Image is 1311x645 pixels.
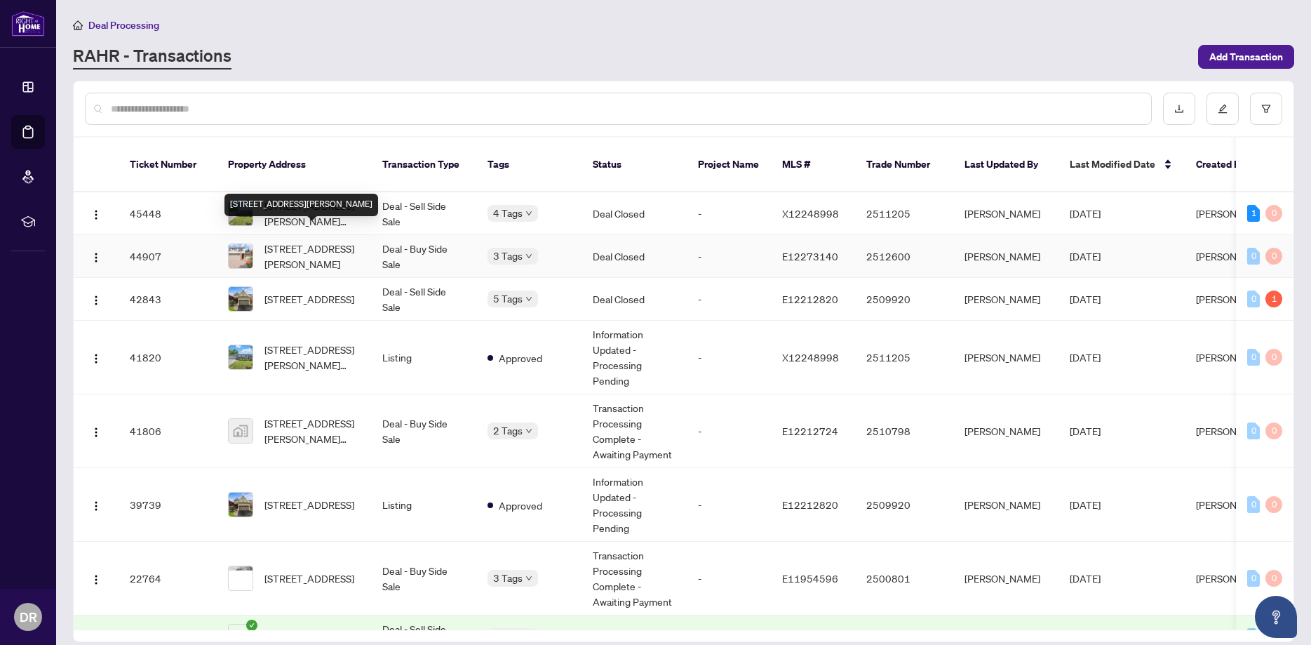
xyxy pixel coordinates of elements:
[217,138,371,192] th: Property Address
[371,542,476,616] td: Deal - Buy Side Sale
[855,278,953,321] td: 2509920
[90,427,102,438] img: Logo
[264,291,354,307] span: [STREET_ADDRESS]
[229,419,253,443] img: thumbnail-img
[581,394,687,468] td: Transaction Processing Complete - Awaiting Payment
[371,192,476,235] td: Deal - Sell Side Sale
[1265,205,1282,222] div: 0
[90,252,102,263] img: Logo
[499,350,542,366] span: Approved
[1265,349,1282,366] div: 0
[782,250,838,262] span: E12273140
[73,20,83,30] span: home
[1196,207,1272,220] span: [PERSON_NAME]
[1196,293,1272,305] span: [PERSON_NAME]
[1070,207,1101,220] span: [DATE]
[687,192,771,235] td: -
[371,468,476,542] td: Listing
[855,321,953,394] td: 2511205
[229,493,253,517] img: thumbnail-img
[1247,423,1260,439] div: 0
[371,278,476,321] td: Deal - Sell Side Sale
[264,629,354,644] span: [STREET_ADDRESS]
[85,245,107,267] button: Logo
[1198,45,1294,69] button: Add Transaction
[953,192,1058,235] td: [PERSON_NAME]
[119,235,217,278] td: 44907
[581,321,687,394] td: Information Updated - Processing Pending
[1265,496,1282,513] div: 0
[119,468,217,542] td: 39739
[371,138,476,192] th: Transaction Type
[371,235,476,278] td: Deal - Buy Side Sale
[493,205,523,221] span: 4 Tags
[1070,351,1101,364] span: [DATE]
[1255,596,1297,638] button: Open asap
[1247,628,1260,645] div: 0
[11,11,45,36] img: logo
[953,542,1058,616] td: [PERSON_NAME]
[224,194,378,216] div: [STREET_ADDRESS][PERSON_NAME]
[687,278,771,321] td: -
[687,138,771,192] th: Project Name
[1247,205,1260,222] div: 1
[229,244,253,268] img: thumbnail-img
[1185,138,1269,192] th: Created By
[581,542,687,616] td: Transaction Processing Complete - Awaiting Payment
[264,571,354,586] span: [STREET_ADDRESS]
[1265,570,1282,587] div: 0
[264,497,354,512] span: [STREET_ADDRESS]
[20,607,37,627] span: DR
[525,210,532,217] span: down
[1261,104,1271,114] span: filter
[119,138,217,192] th: Ticket Number
[855,394,953,468] td: 2510798
[855,468,953,542] td: 2509920
[1206,93,1239,125] button: edit
[525,295,532,302] span: down
[246,620,257,631] span: check-circle
[782,351,839,364] span: X12248998
[782,293,838,305] span: E12212820
[953,394,1058,468] td: [PERSON_NAME]
[229,345,253,369] img: thumbnail-img
[264,241,360,272] span: [STREET_ADDRESS][PERSON_NAME]
[1163,93,1195,125] button: download
[687,321,771,394] td: -
[1196,572,1272,585] span: [PERSON_NAME]
[1209,46,1283,68] span: Add Transaction
[493,570,523,586] span: 3 Tags
[581,138,687,192] th: Status
[687,394,771,468] td: -
[771,138,855,192] th: MLS #
[953,138,1058,192] th: Last Updated By
[1265,423,1282,439] div: 0
[953,468,1058,542] td: [PERSON_NAME]
[229,566,253,590] img: thumbnail-img
[855,235,953,278] td: 2512600
[782,425,838,437] span: E12212724
[1247,349,1260,366] div: 0
[1247,496,1260,513] div: 0
[85,346,107,368] button: Logo
[782,498,838,511] span: E12212820
[1247,570,1260,587] div: 0
[525,427,532,434] span: down
[1247,248,1260,265] div: 0
[1174,104,1184,114] span: download
[119,192,217,235] td: 45448
[476,138,581,192] th: Tags
[493,423,523,439] span: 2 Tags
[1250,93,1282,125] button: filter
[1196,250,1272,262] span: [PERSON_NAME]
[1058,138,1185,192] th: Last Modified Date
[1218,104,1228,114] span: edit
[90,574,102,585] img: Logo
[1070,498,1101,511] span: [DATE]
[119,394,217,468] td: 41806
[581,192,687,235] td: Deal Closed
[264,415,360,446] span: [STREET_ADDRESS][PERSON_NAME][PERSON_NAME]
[1196,498,1272,511] span: [PERSON_NAME]
[90,209,102,220] img: Logo
[229,287,253,311] img: thumbnail-img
